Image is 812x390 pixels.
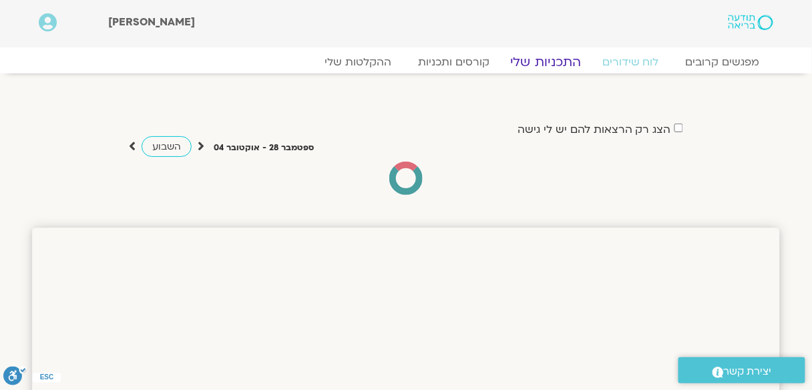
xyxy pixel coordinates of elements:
a: התכניות שלי [494,54,598,70]
a: יצירת קשר [678,357,805,383]
span: [PERSON_NAME] [109,15,196,29]
a: מפגשים קרובים [672,55,773,69]
span: יצירת קשר [724,363,772,381]
a: ההקלטות שלי [311,55,405,69]
a: קורסים ותכניות [405,55,503,69]
nav: Menu [39,55,773,69]
p: ספטמבר 28 - אוקטובר 04 [214,141,314,155]
a: לוח שידורים [589,55,672,69]
label: הצג רק הרצאות להם יש לי גישה [518,124,671,136]
a: השבוע [142,136,192,157]
span: השבוע [152,140,181,153]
